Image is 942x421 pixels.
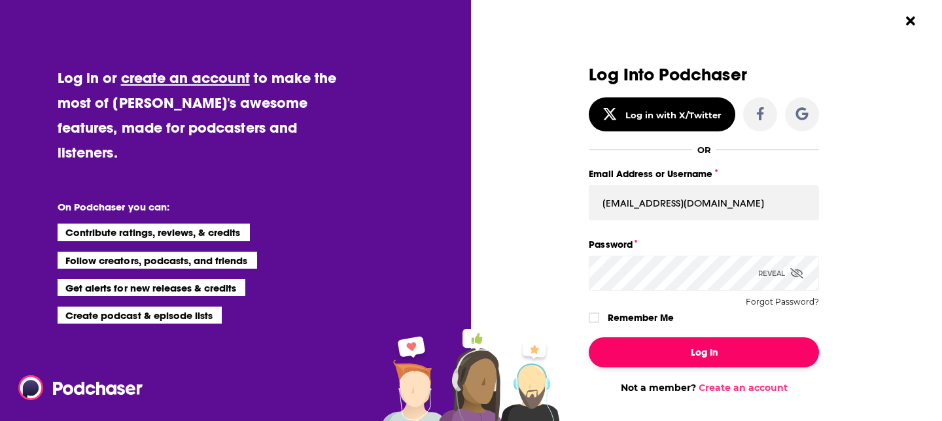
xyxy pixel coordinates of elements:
[58,252,257,269] li: Follow creators, podcasts, and friends
[699,382,788,394] a: Create an account
[18,375,133,400] a: Podchaser - Follow, Share and Rate Podcasts
[18,375,144,400] img: Podchaser - Follow, Share and Rate Podcasts
[898,8,923,33] button: Close Button
[121,69,250,87] a: create an account
[589,382,819,394] div: Not a member?
[589,165,819,182] label: Email Address or Username
[589,65,819,84] h3: Log Into Podchaser
[608,309,674,326] label: Remember Me
[589,185,819,220] input: Email Address or Username
[58,201,319,213] li: On Podchaser you can:
[589,337,819,367] button: Log In
[58,224,250,241] li: Contribute ratings, reviews, & credits
[746,297,819,307] button: Forgot Password?
[758,256,803,291] div: Reveal
[697,144,711,155] div: OR
[58,307,222,324] li: Create podcast & episode lists
[589,236,819,253] label: Password
[589,97,735,131] button: Log in with X/Twitter
[625,110,722,120] div: Log in with X/Twitter
[58,279,245,296] li: Get alerts for new releases & credits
